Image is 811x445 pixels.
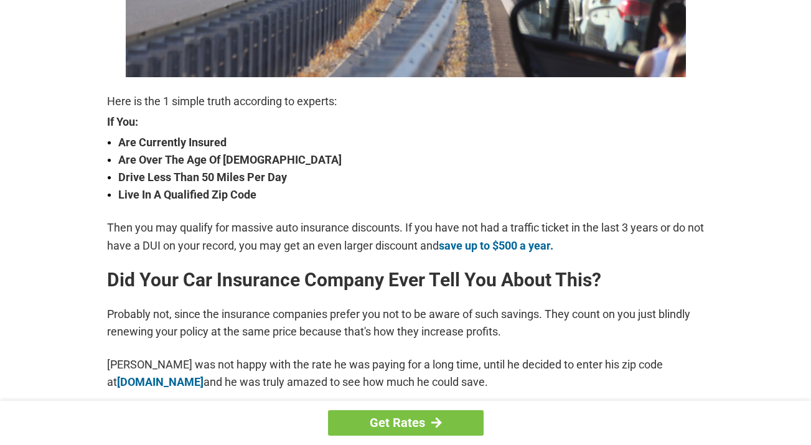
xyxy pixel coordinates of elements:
[107,93,705,110] p: Here is the 1 simple truth according to experts:
[107,270,705,290] h2: Did Your Car Insurance Company Ever Tell You About This?
[328,410,484,436] a: Get Rates
[118,169,705,186] strong: Drive Less Than 50 Miles Per Day
[107,219,705,254] p: Then you may qualify for massive auto insurance discounts. If you have not had a traffic ticket i...
[117,375,204,388] a: [DOMAIN_NAME]
[118,151,705,169] strong: Are Over The Age Of [DEMOGRAPHIC_DATA]
[107,306,705,340] p: Probably not, since the insurance companies prefer you not to be aware of such savings. They coun...
[439,239,553,252] a: save up to $500 a year.
[107,356,705,391] p: [PERSON_NAME] was not happy with the rate he was paying for a long time, until he decided to ente...
[107,116,705,128] strong: If You:
[118,134,705,151] strong: Are Currently Insured
[118,186,705,204] strong: Live In A Qualified Zip Code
